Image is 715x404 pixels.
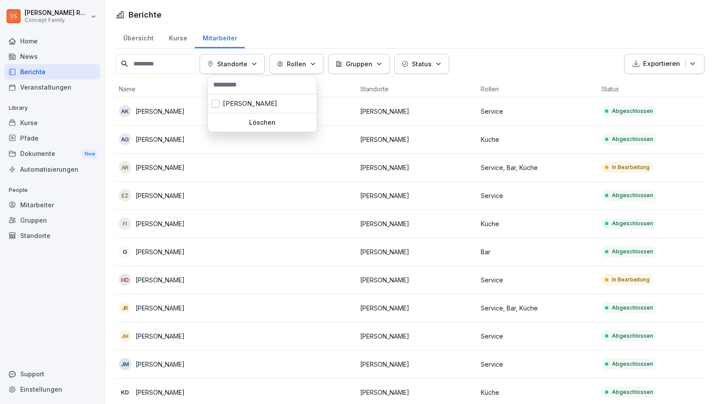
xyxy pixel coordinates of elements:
[346,59,372,69] p: Gruppen
[211,119,313,126] p: Löschen
[217,59,247,69] p: Standorte
[412,59,432,69] p: Status
[208,94,317,113] div: [PERSON_NAME]
[287,59,306,69] p: Rollen
[643,59,680,69] p: Exportieren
